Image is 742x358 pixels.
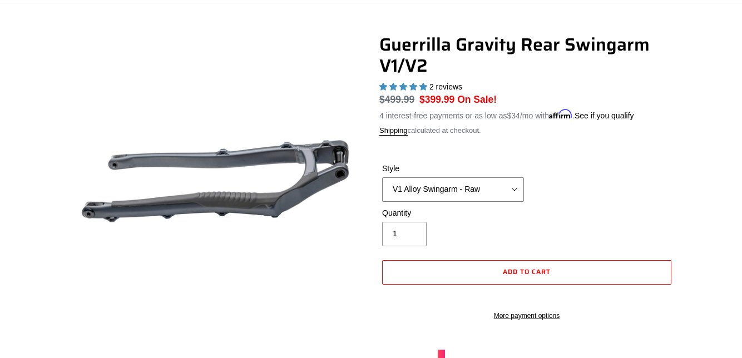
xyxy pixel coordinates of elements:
label: Quantity [382,207,524,219]
label: Style [382,163,524,175]
s: $499.99 [379,94,414,105]
h1: Guerrilla Gravity Rear Swingarm V1/V2 [379,34,674,77]
span: $34 [507,111,520,120]
span: On Sale! [457,92,497,107]
a: See if you qualify - Learn more about Affirm Financing (opens in modal) [575,111,634,120]
span: Add to cart [503,266,551,277]
span: $399.99 [419,94,454,105]
button: Add to cart [382,260,671,285]
span: Affirm [549,110,572,119]
a: Shipping [379,126,408,136]
span: 5.00 stars [379,82,429,91]
span: 2 reviews [429,82,462,91]
div: calculated at checkout. [379,125,674,136]
p: 4 interest-free payments or as low as /mo with . [379,107,634,122]
a: More payment options [382,311,671,321]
